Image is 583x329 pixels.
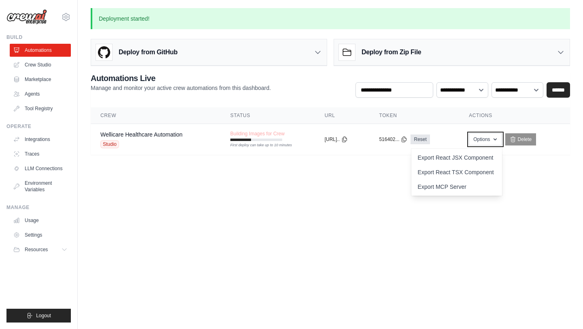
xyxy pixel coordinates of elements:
a: Export MCP Server [411,179,502,194]
a: Crew Studio [10,58,71,71]
a: Reset [411,135,430,144]
h3: Deploy from GitHub [119,47,177,57]
button: 516402... [379,136,407,143]
img: GitHub Logo [96,44,112,60]
button: Resources [10,243,71,256]
a: Export React JSX Component [411,150,502,165]
span: Resources [25,246,48,253]
a: Agents [10,88,71,100]
span: Logout [36,312,51,319]
span: Building Images for Crew [230,130,285,137]
a: Automations [10,44,71,57]
p: Manage and monitor your active crew automations from this dashboard. [91,84,271,92]
div: Manage [6,204,71,211]
p: Deployment started! [91,8,570,29]
button: Options [469,133,502,145]
th: Status [221,107,315,124]
a: Export React TSX Component [411,165,502,179]
a: Delete [505,133,536,145]
h2: Automations Live [91,73,271,84]
button: Logout [6,309,71,323]
a: Settings [10,229,71,241]
th: Token [369,107,459,124]
h3: Deploy from Zip File [362,47,421,57]
span: Studio [100,140,119,148]
img: Logo [6,9,47,25]
a: Usage [10,214,71,227]
a: Environment Variables [10,177,71,196]
th: Crew [91,107,221,124]
a: LLM Connections [10,162,71,175]
div: First deploy can take up to 10 minutes [230,143,282,148]
a: Integrations [10,133,71,146]
a: Wellicare Healthcare Automation [100,131,183,138]
div: Build [6,34,71,41]
a: Traces [10,147,71,160]
th: URL [315,107,370,124]
a: Tool Registry [10,102,71,115]
div: Operate [6,123,71,130]
th: Actions [459,107,570,124]
a: Marketplace [10,73,71,86]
